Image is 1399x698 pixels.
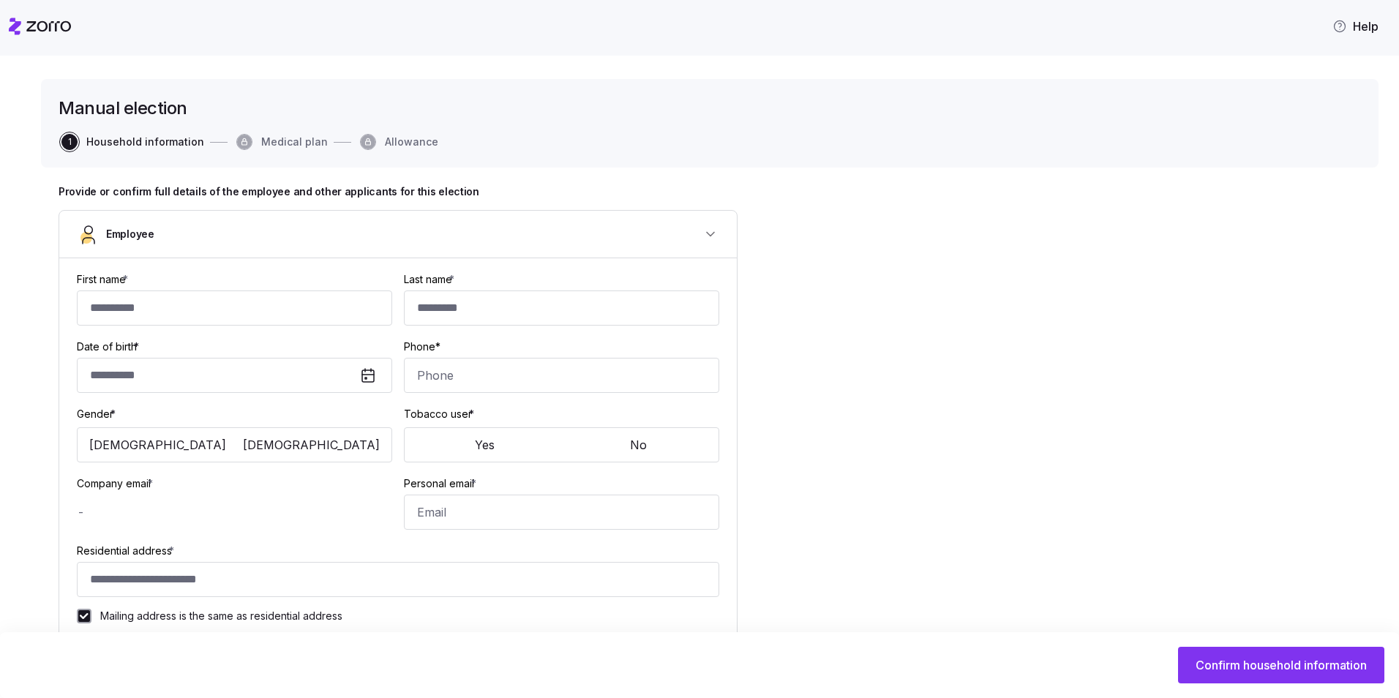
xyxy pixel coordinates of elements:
button: 1Household information [61,134,204,150]
span: Household information [86,137,204,147]
span: Confirm household information [1196,656,1367,674]
span: No [630,439,647,451]
span: Medical plan [261,137,328,147]
input: Email [404,495,719,530]
h1: Provide or confirm full details of the employee and other applicants for this election [59,185,738,198]
label: Gender [77,406,119,422]
span: Employee [106,227,154,241]
label: Personal email [404,476,479,492]
span: Allowance [385,137,438,147]
label: Company email [77,476,156,492]
span: Yes [475,439,495,451]
a: 1Household information [59,134,204,150]
label: Residential address [77,543,177,559]
span: [DEMOGRAPHIC_DATA] [89,439,226,451]
button: Employee [59,211,737,258]
label: Tobacco user [404,406,477,422]
span: 1 [61,134,78,150]
label: Mailing address is the same as residential address [91,609,342,623]
label: Last name [404,271,457,288]
label: Date of birth [77,339,142,355]
span: Help [1332,18,1379,35]
button: Help [1321,12,1390,41]
label: Phone* [404,339,440,355]
input: Phone [404,358,719,393]
span: [DEMOGRAPHIC_DATA] [243,439,380,451]
button: Allowance [360,134,438,150]
h1: Manual election [59,97,187,119]
button: Medical plan [236,134,328,150]
label: First name [77,271,131,288]
button: Confirm household information [1178,647,1384,683]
